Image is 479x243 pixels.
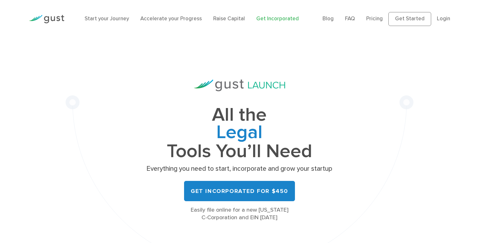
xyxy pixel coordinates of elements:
[144,124,335,143] span: Legal
[345,16,355,22] a: FAQ
[29,15,64,23] img: Gust Logo
[437,16,450,22] a: Login
[85,16,129,22] a: Start your Journey
[140,16,202,22] a: Accelerate your Progress
[144,206,335,221] div: Easily file online for a new [US_STATE] C-Corporation and EIN [DATE]
[184,181,295,201] a: Get Incorporated for $450
[366,16,383,22] a: Pricing
[144,164,335,173] p: Everything you need to start, incorporate and grow your startup
[144,106,335,160] h1: All the Tools You’ll Need
[194,80,285,91] img: Gust Launch Logo
[213,16,245,22] a: Raise Capital
[388,12,431,26] a: Get Started
[256,16,299,22] a: Get Incorporated
[323,16,334,22] a: Blog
